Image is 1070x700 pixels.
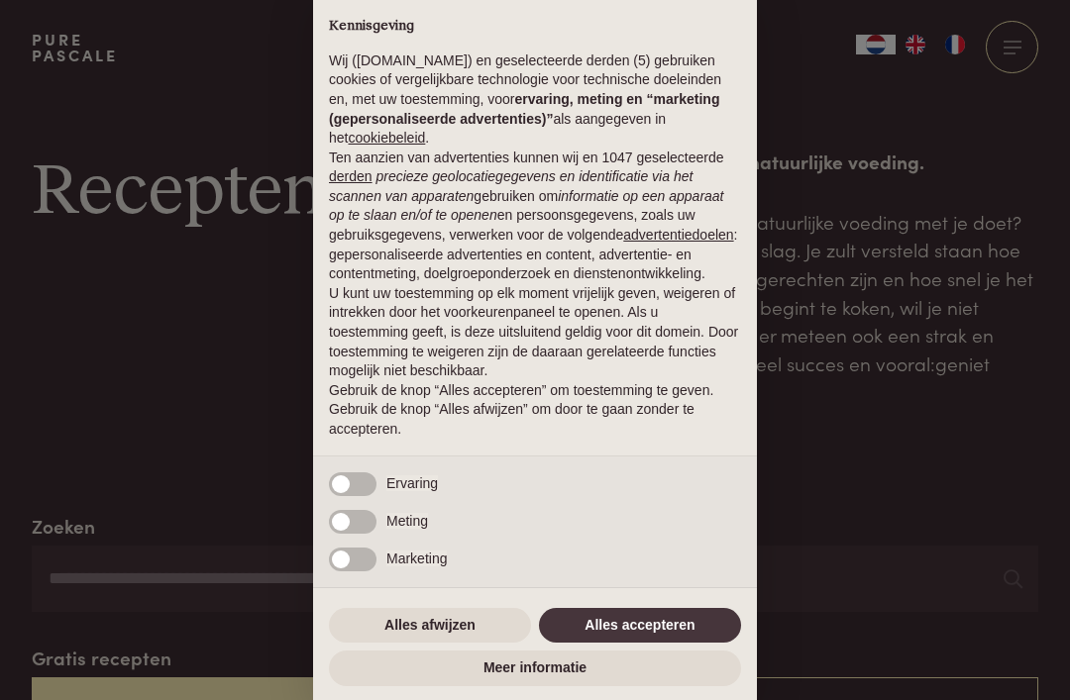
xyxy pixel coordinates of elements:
button: derden [329,167,373,187]
span: Meting [386,513,428,529]
span: Ervaring [386,475,438,491]
span: Marketing [386,550,447,566]
em: precieze geolocatiegegevens en identificatie via het scannen van apparaten [329,168,693,204]
p: Wij ([DOMAIN_NAME]) en geselecteerde derden (5) gebruiken cookies of vergelijkbare technologie vo... [329,51,741,149]
a: cookiebeleid [348,130,425,146]
strong: ervaring, meting en “marketing (gepersonaliseerde advertenties)” [329,91,719,127]
p: Ten aanzien van advertenties kunnen wij en 1047 geselecteerde gebruiken om en persoonsgegevens, z... [329,149,741,284]
em: informatie op een apparaat op te slaan en/of te openen [329,188,724,224]
button: Alles afwijzen [329,608,531,644]
h2: Kennisgeving [329,18,741,36]
button: Meer informatie [329,650,741,686]
p: Gebruik de knop “Alles accepteren” om toestemming te geven. Gebruik de knop “Alles afwijzen” om d... [329,381,741,440]
button: advertentiedoelen [623,226,733,246]
button: Alles accepteren [539,608,741,644]
p: U kunt uw toestemming op elk moment vrijelijk geven, weigeren of intrekken door het voorkeurenpan... [329,284,741,381]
